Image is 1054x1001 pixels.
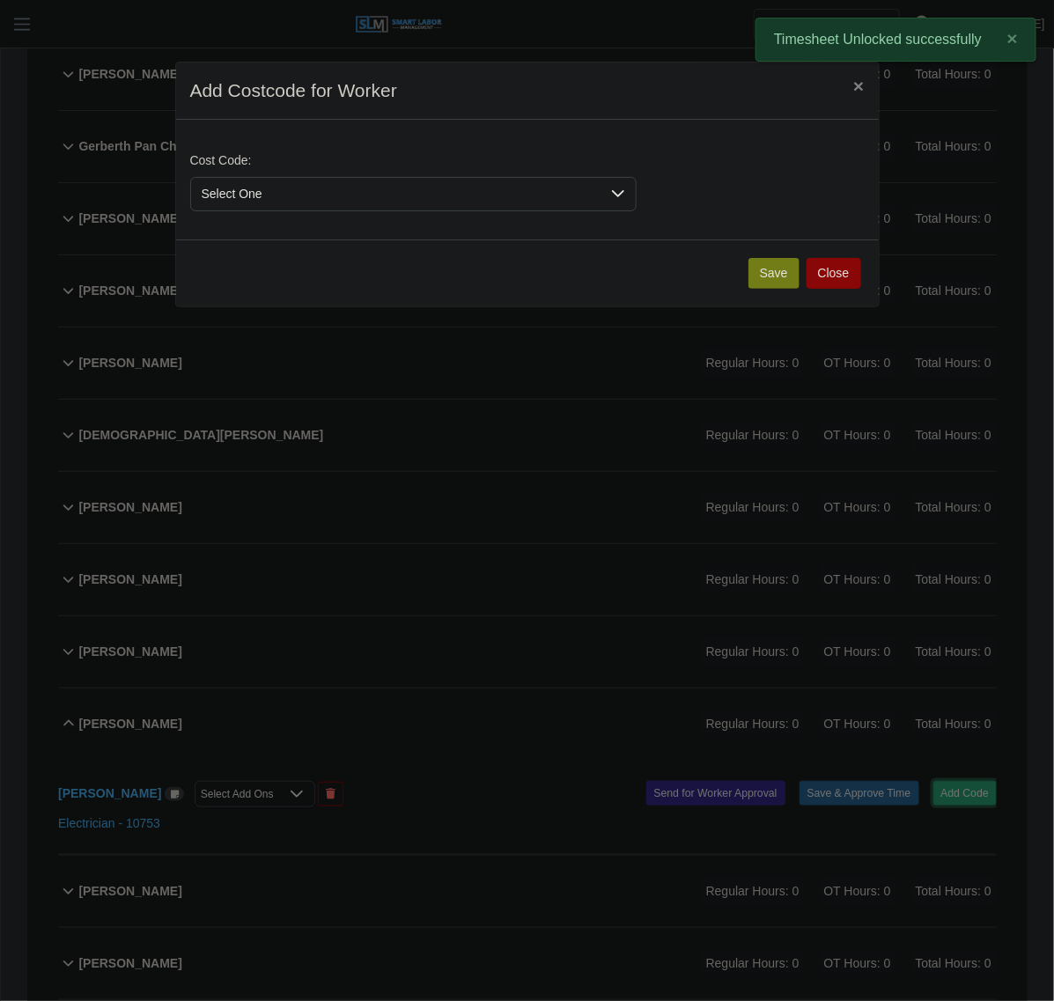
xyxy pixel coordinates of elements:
label: Cost Code: [190,151,252,170]
h4: Add Costcode for Worker [190,77,397,105]
button: Close [807,258,861,289]
span: × [1007,28,1018,48]
button: Close [839,63,878,109]
button: Save [748,258,800,289]
div: Timesheet Unlocked successfully [755,18,1036,62]
span: Select One [191,178,601,210]
span: × [853,76,864,96]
